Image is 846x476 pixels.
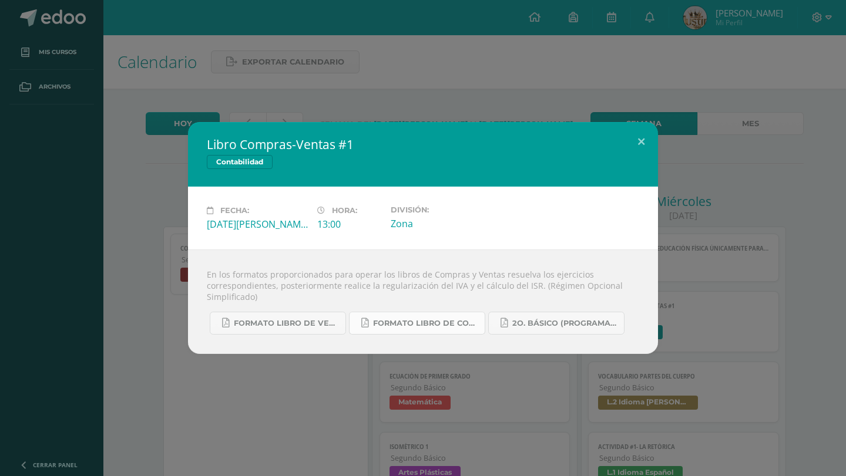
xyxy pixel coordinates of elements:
span: Formato Libro de Compras.pdf [373,319,479,328]
a: 2o. Básico (Programación).pdf [488,312,625,335]
div: En los formatos proporcionados para operar los libros de Compras y Ventas resuelva los ejercicios... [188,249,658,354]
div: Zona [391,217,492,230]
span: Fecha: [220,206,249,215]
label: División: [391,205,492,214]
button: Close (Esc) [625,122,658,162]
span: Formato Libro de Ventas.pdf [234,319,340,328]
h2: Libro Compras-Ventas #1 [207,136,639,153]
div: 13:00 [317,218,381,231]
a: Formato Libro de Compras.pdf [349,312,485,335]
span: 2o. Básico (Programación).pdf [512,319,618,328]
a: Formato Libro de Ventas.pdf [210,312,346,335]
span: Contabilidad [207,155,273,169]
div: [DATE][PERSON_NAME] [207,218,308,231]
span: Hora: [332,206,357,215]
